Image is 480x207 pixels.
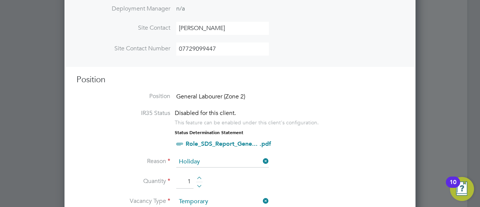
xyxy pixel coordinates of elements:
[76,197,170,205] label: Vacancy Type
[176,156,269,168] input: Select one
[186,140,271,147] a: Role_SDS_Report_Gene... .pdf
[175,130,243,135] strong: Status Determination Statement
[76,24,170,32] label: Site Contact
[76,157,170,165] label: Reason
[175,117,319,126] div: This feature can be enabled under this client's configuration.
[76,177,170,185] label: Quantity
[76,92,170,100] label: Position
[450,177,474,201] button: Open Resource Center, 10 new notifications
[176,93,245,100] span: General Labourer (Zone 2)
[450,182,456,192] div: 10
[76,45,170,53] label: Site Contact Number
[175,109,236,117] span: Disabled for this client.
[76,109,170,117] label: IR35 Status
[176,5,185,12] span: n/a
[76,74,403,85] h3: Position
[76,5,170,13] label: Deployment Manager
